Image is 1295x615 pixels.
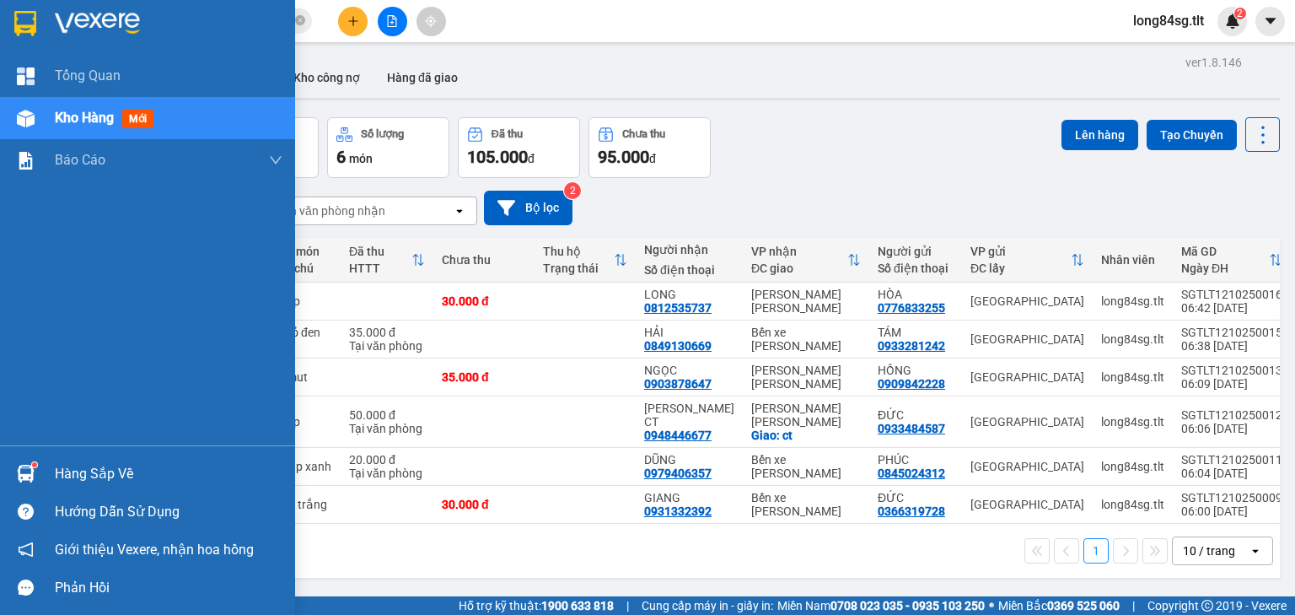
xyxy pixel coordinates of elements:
[1181,326,1282,339] div: SGTLT1210250015
[273,460,332,473] div: 1 hnp xanh
[970,332,1084,346] div: [GEOGRAPHIC_DATA]
[349,245,411,258] div: Đã thu
[1047,599,1120,612] strong: 0369 525 060
[55,539,254,560] span: Giới thiệu Vexere, nhận hoa hồng
[970,415,1084,429] div: [GEOGRAPHIC_DATA]
[1181,408,1282,422] div: SGTLT1210250012
[528,152,535,165] span: đ
[564,182,581,199] sup: 2
[349,408,425,422] div: 50.000 đ
[467,147,528,167] span: 105.000
[1255,7,1285,36] button: caret-down
[751,364,861,391] div: [PERSON_NAME] [PERSON_NAME]
[970,294,1084,308] div: [GEOGRAPHIC_DATA]
[459,596,614,615] span: Hỗ trợ kỹ thuật:
[492,128,523,140] div: Đã thu
[751,245,847,258] div: VP nhận
[878,422,945,435] div: 0933484587
[1201,600,1213,612] span: copyright
[878,339,945,353] div: 0933281242
[17,110,35,127] img: warehouse-icon
[453,204,466,218] svg: open
[341,238,433,283] th: Toggle SortBy
[273,245,332,258] div: Tên món
[878,377,945,391] div: 0909842228
[970,262,1071,275] div: ĐC lấy
[349,339,425,353] div: Tại văn phòng
[32,462,37,467] sup: 1
[442,253,526,267] div: Chưa thu
[878,491,954,504] div: ĐỨC
[273,370,332,384] div: 1t mut
[18,504,34,520] span: question-circle
[649,152,656,165] span: đ
[998,596,1120,615] span: Miền Bắc
[777,596,985,615] span: Miền Nam
[1101,294,1164,308] div: long84sg.tlt
[273,262,332,275] div: Ghi chú
[269,154,282,167] span: down
[17,67,35,85] img: dashboard-icon
[1263,13,1278,29] span: caret-down
[644,339,712,353] div: 0849130669
[1181,377,1282,391] div: 06:09 [DATE]
[361,128,404,140] div: Số lượng
[878,504,945,518] div: 0366319728
[18,542,34,558] span: notification
[273,326,332,353] div: 1 giỏ đen đàn
[751,262,847,275] div: ĐC giao
[970,370,1084,384] div: [GEOGRAPHIC_DATA]
[442,294,526,308] div: 30.000 đ
[55,499,282,525] div: Hướng dẫn sử dụng
[349,467,425,480] div: Tại văn phòng
[386,15,398,27] span: file-add
[878,288,954,301] div: HÒA
[349,152,373,165] span: món
[878,245,954,258] div: Người gửi
[458,117,580,178] button: Đã thu105.000đ
[1181,245,1269,258] div: Mã GD
[1101,460,1164,473] div: long84sg.tlt
[644,491,734,504] div: GIANG
[1101,332,1164,346] div: long84sg.tlt
[962,238,1093,283] th: Toggle SortBy
[1234,8,1246,19] sup: 2
[644,301,712,315] div: 0812535737
[1101,415,1164,429] div: long84sg.tlt
[970,245,1071,258] div: VP gửi
[373,57,471,98] button: Hàng đã giao
[273,498,332,511] div: 1k b trắng
[878,326,954,339] div: TÁM
[1249,544,1262,558] svg: open
[626,596,629,615] span: |
[751,326,861,353] div: Bến xe [PERSON_NAME]
[336,147,346,167] span: 6
[18,580,34,596] span: message
[1181,301,1282,315] div: 06:42 [DATE]
[349,422,425,435] div: Tại văn phòng
[349,262,411,275] div: HTTT
[644,364,734,377] div: NGỌC
[1083,538,1109,564] button: 1
[751,402,861,429] div: [PERSON_NAME] [PERSON_NAME]
[1181,339,1282,353] div: 06:38 [DATE]
[280,57,373,98] button: Kho công nợ
[642,596,773,615] span: Cung cấp máy in - giấy in:
[743,238,869,283] th: Toggle SortBy
[55,110,114,126] span: Kho hàng
[1181,288,1282,301] div: SGTLT1210250016
[878,453,954,467] div: PHÚC
[970,460,1084,473] div: [GEOGRAPHIC_DATA]
[535,238,636,283] th: Toggle SortBy
[1181,491,1282,504] div: SGTLT1210250009
[644,243,734,256] div: Người nhận
[751,453,861,480] div: Bến xe [PERSON_NAME]
[378,7,407,36] button: file-add
[751,288,861,315] div: [PERSON_NAME] [PERSON_NAME]
[338,7,368,36] button: plus
[442,498,526,511] div: 30.000 đ
[1173,238,1291,283] th: Toggle SortBy
[273,415,332,429] div: 1 tnp
[442,370,526,384] div: 35.000 đ
[327,117,449,178] button: Số lượng6món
